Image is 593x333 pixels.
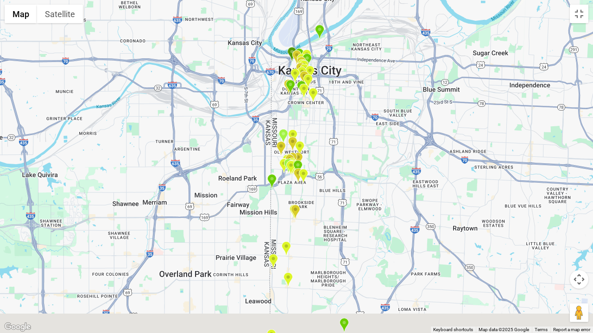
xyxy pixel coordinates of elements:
button: Drag Pegman onto the map to open Street View [570,303,588,322]
span: Map data ©2025 Google [479,327,529,332]
button: Map camera controls [570,270,588,289]
a: Terms (opens in new tab) [535,327,548,332]
button: Keyboard shortcuts [433,327,473,333]
a: Report a map error [553,327,590,332]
